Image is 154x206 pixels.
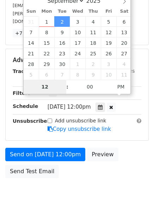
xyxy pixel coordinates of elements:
[85,48,101,59] span: September 25, 2025
[5,165,59,178] a: Send Test Email
[39,59,54,69] span: September 29, 2025
[85,9,101,14] span: Thu
[13,103,38,109] strong: Schedule
[101,48,116,59] span: September 26, 2025
[48,104,91,110] span: [DATE] 12:00pm
[54,37,70,48] span: September 16, 2025
[39,69,54,80] span: October 6, 2025
[85,16,101,27] span: September 4, 2025
[24,27,39,37] span: September 7, 2025
[48,126,111,132] a: Copy unsubscribe link
[39,16,54,27] span: September 1, 2025
[66,80,68,94] span: :
[85,37,101,48] span: September 18, 2025
[70,69,85,80] span: October 8, 2025
[101,16,116,27] span: September 5, 2025
[70,27,85,37] span: September 10, 2025
[24,48,39,59] span: September 21, 2025
[13,90,31,96] strong: Filters
[39,48,54,59] span: September 22, 2025
[54,48,70,59] span: September 23, 2025
[54,16,70,27] span: September 2, 2025
[85,59,101,69] span: October 2, 2025
[39,27,54,37] span: September 8, 2025
[54,69,70,80] span: October 7, 2025
[116,69,132,80] span: October 11, 2025
[24,69,39,80] span: October 5, 2025
[13,118,47,124] strong: Unsubscribe
[116,9,132,14] span: Sat
[39,9,54,14] span: Mon
[24,16,39,27] span: August 31, 2025
[101,59,116,69] span: October 3, 2025
[5,148,85,161] a: Send on [DATE] 12:00pm
[87,148,118,161] a: Preview
[13,29,39,38] a: +7 more
[70,16,85,27] span: September 3, 2025
[119,172,154,206] iframe: Chat Widget
[13,3,91,8] small: [EMAIL_ADDRESS][DOMAIN_NAME]
[101,9,116,14] span: Fri
[54,9,70,14] span: Tue
[70,37,85,48] span: September 17, 2025
[24,59,39,69] span: September 28, 2025
[111,80,131,94] span: Click to toggle
[39,37,54,48] span: September 15, 2025
[13,56,141,64] h5: Advanced
[54,59,70,69] span: September 30, 2025
[101,27,116,37] span: September 12, 2025
[55,117,106,125] label: Add unsubscribe link
[68,80,111,94] input: Minute
[70,9,85,14] span: Wed
[13,11,128,24] small: [PERSON_NAME][EMAIL_ADDRESS][PERSON_NAME][DOMAIN_NAME]
[70,48,85,59] span: September 24, 2025
[116,59,132,69] span: October 4, 2025
[13,68,36,74] strong: Tracking
[116,27,132,37] span: September 13, 2025
[24,37,39,48] span: September 14, 2025
[101,37,116,48] span: September 19, 2025
[116,16,132,27] span: September 6, 2025
[116,48,132,59] span: September 27, 2025
[101,69,116,80] span: October 10, 2025
[54,27,70,37] span: September 9, 2025
[70,59,85,69] span: October 1, 2025
[24,9,39,14] span: Sun
[24,80,67,94] input: Hour
[116,37,132,48] span: September 20, 2025
[85,27,101,37] span: September 11, 2025
[85,69,101,80] span: October 9, 2025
